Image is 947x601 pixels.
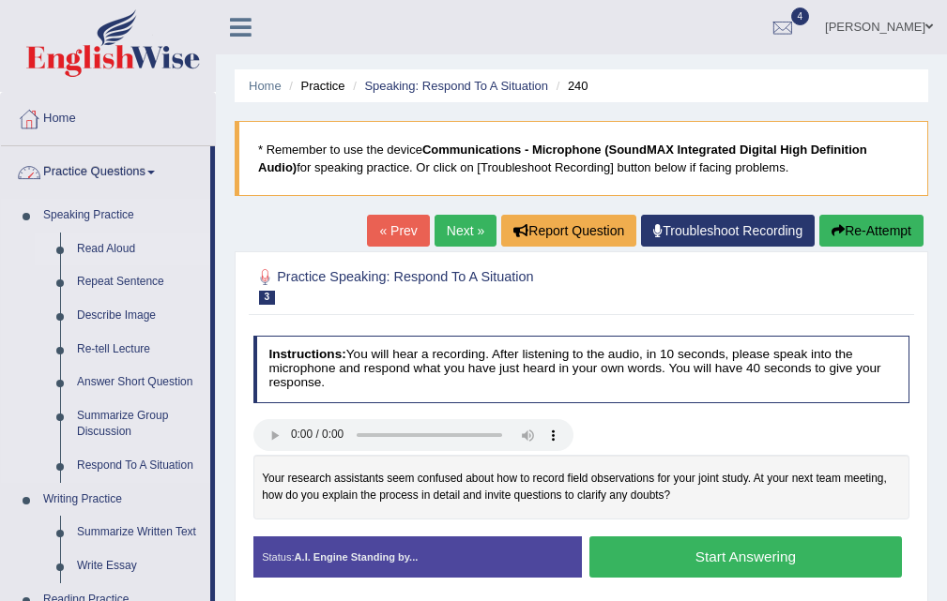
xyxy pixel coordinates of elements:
[253,265,661,305] h2: Practice Speaking: Respond To A Situation
[69,299,210,333] a: Describe Image
[501,215,636,247] button: Report Question
[69,233,210,266] a: Read Aloud
[819,215,924,247] button: Re-Attempt
[284,77,344,95] li: Practice
[69,549,210,583] a: Write Essay
[552,77,588,95] li: 240
[69,366,210,399] a: Answer Short Question
[295,551,419,563] strong: A.I. Engine Standing by...
[69,516,210,549] a: Summarize Written Text
[791,8,810,25] span: 4
[253,536,582,578] div: Status:
[268,347,345,361] b: Instructions:
[258,143,867,174] b: Communications - Microphone (SoundMAX Integrated Digital High Definition Audio)
[259,291,276,305] span: 3
[235,121,928,196] blockquote: * Remember to use the device for speaking practice. Or click on [Troubleshoot Recording] button b...
[69,333,210,367] a: Re-tell Lecture
[589,536,902,577] button: Start Answering
[367,215,429,247] a: « Prev
[35,483,210,517] a: Writing Practice
[69,265,210,299] a: Repeat Sentence
[1,146,210,193] a: Practice Questions
[253,336,910,403] h4: You will hear a recording. After listening to the audio, in 10 seconds, please speak into the mic...
[249,79,282,93] a: Home
[435,215,496,247] a: Next »
[69,449,210,483] a: Respond To A Situation
[364,79,548,93] a: Speaking: Respond To A Situation
[1,93,215,140] a: Home
[69,399,210,449] a: Summarize Group Discussion
[253,455,910,519] div: Your research assistants seem confused about how to record field observations for your joint stud...
[641,215,815,247] a: Troubleshoot Recording
[35,199,210,233] a: Speaking Practice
